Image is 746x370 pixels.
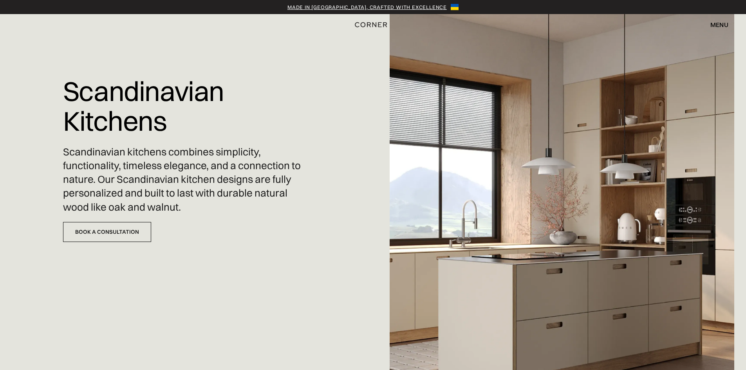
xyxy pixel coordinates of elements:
[287,3,447,11] a: Made in [GEOGRAPHIC_DATA], crafted with excellence
[63,145,305,214] p: Scandinavian kitchens combines simplicity, functionality, timeless elegance, and a connection to ...
[63,222,151,242] a: Book a Consultation
[703,18,728,31] div: menu
[710,22,728,28] div: menu
[345,20,401,30] a: home
[63,70,305,141] h1: Scandinavian Kitchens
